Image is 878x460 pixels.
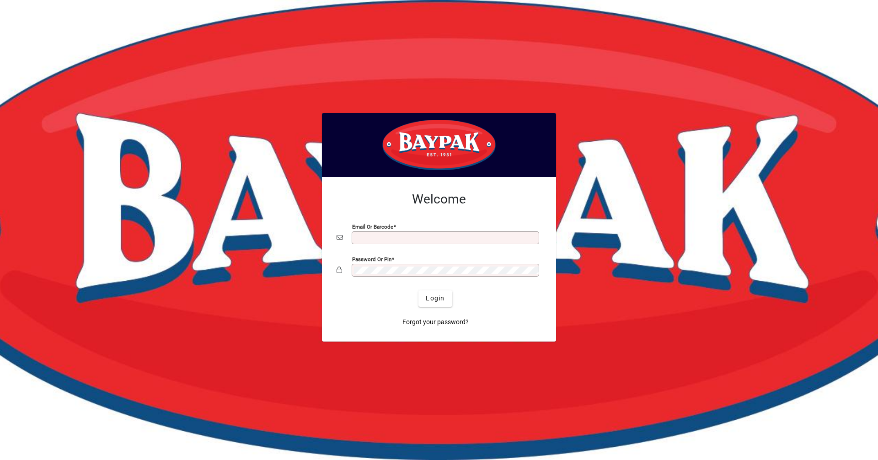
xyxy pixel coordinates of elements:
[337,192,541,207] h2: Welcome
[399,314,472,331] a: Forgot your password?
[352,223,393,230] mat-label: Email or Barcode
[418,290,452,307] button: Login
[426,294,444,303] span: Login
[352,256,391,262] mat-label: Password or Pin
[402,317,469,327] span: Forgot your password?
